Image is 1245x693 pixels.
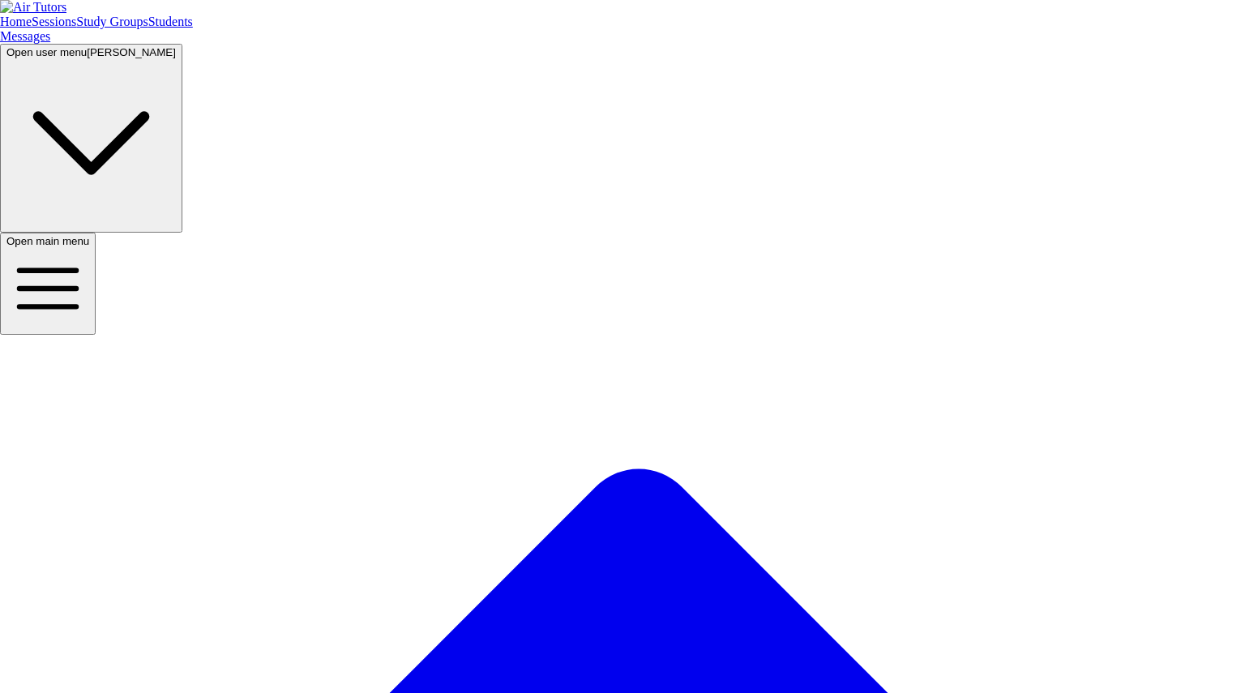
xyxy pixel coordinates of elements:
a: Students [148,15,193,28]
span: Open main menu [6,235,89,247]
span: Open user menu [6,46,87,58]
a: Sessions [32,15,76,28]
span: [PERSON_NAME] [87,46,176,58]
a: Study Groups [76,15,148,28]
